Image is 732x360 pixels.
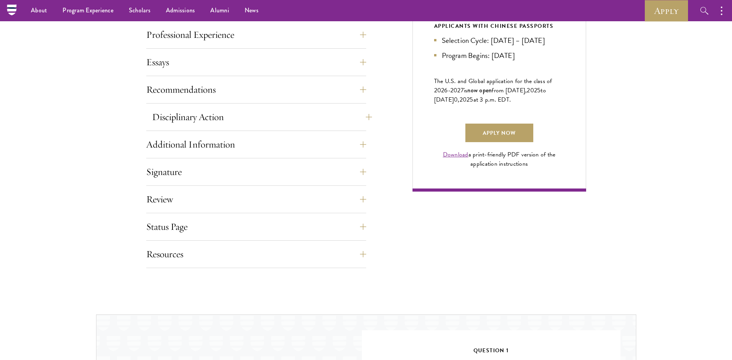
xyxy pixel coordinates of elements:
[434,21,565,31] div: APPLICANTS WITH CHINESE PASSPORTS
[146,163,366,181] button: Signature
[467,86,492,95] span: now open
[146,80,366,99] button: Recommendations
[444,86,448,95] span: 6
[443,150,468,159] a: Download
[146,190,366,209] button: Review
[146,217,366,236] button: Status Page
[434,35,565,46] li: Selection Cycle: [DATE] – [DATE]
[537,86,541,95] span: 5
[464,86,468,95] span: is
[492,86,527,95] span: from [DATE],
[434,150,565,168] div: a print-friendly PDF version of the application instructions
[454,95,458,104] span: 0
[527,86,537,95] span: 202
[461,86,464,95] span: 7
[458,95,459,104] span: ,
[434,76,552,95] span: The U.S. and Global application for the class of 202
[146,245,366,263] button: Resources
[460,95,470,104] span: 202
[473,95,511,104] span: at 3 p.m. EDT.
[434,50,565,61] li: Program Begins: [DATE]
[465,124,533,142] a: Apply Now
[146,25,366,44] button: Professional Experience
[152,108,372,126] button: Disciplinary Action
[434,86,546,104] span: to [DATE]
[470,95,473,104] span: 5
[448,86,461,95] span: -202
[146,135,366,154] button: Additional Information
[146,53,366,71] button: Essays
